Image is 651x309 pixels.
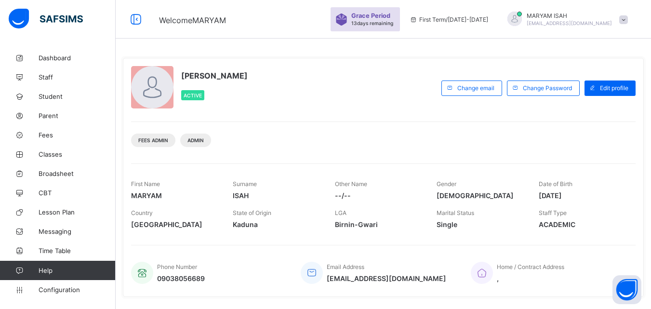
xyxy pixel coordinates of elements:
span: , [497,274,564,282]
span: [EMAIL_ADDRESS][DOMAIN_NAME] [527,20,612,26]
span: State of Origin [233,209,271,216]
span: Surname [233,180,257,188]
span: Country [131,209,153,216]
span: First Name [131,180,160,188]
span: Active [184,93,202,98]
img: safsims [9,9,83,29]
span: Fees Admin [138,137,168,143]
div: MARYAMISAH [498,12,633,27]
span: session/term information [410,16,488,23]
span: 09038056689 [157,274,205,282]
span: Help [39,267,115,274]
span: Parent [39,112,116,120]
span: Date of Birth [539,180,572,188]
span: Change email [457,84,494,92]
span: Kaduna [233,220,320,228]
span: Fees [39,131,116,139]
span: Marital Status [437,209,474,216]
span: Phone Number [157,263,197,270]
span: 13 days remaining [351,20,393,26]
span: Grace Period [351,12,390,19]
span: [DATE] [539,191,626,200]
span: Configuration [39,286,115,294]
span: Messaging [39,228,116,235]
span: Birnin-Gwari [335,220,422,228]
span: ISAH [233,191,320,200]
span: LGA [335,209,346,216]
span: Welcome MARYAM [159,15,226,25]
span: [PERSON_NAME] [181,71,248,81]
span: Gender [437,180,456,188]
span: Lesson Plan [39,208,116,216]
span: Home / Contract Address [497,263,564,270]
span: [GEOGRAPHIC_DATA] [131,220,218,228]
span: ACADEMIC [539,220,626,228]
span: Staff [39,73,116,81]
span: CBT [39,189,116,197]
span: MARYAM [131,191,218,200]
span: Classes [39,150,116,158]
span: Single [437,220,524,228]
span: Email Address [327,263,364,270]
span: Broadsheet [39,170,116,177]
span: Edit profile [600,84,628,92]
span: MARYAM ISAH [527,12,612,19]
span: Other Name [335,180,367,188]
span: Student [39,93,116,100]
span: [EMAIL_ADDRESS][DOMAIN_NAME] [327,274,446,282]
span: Time Table [39,247,116,255]
img: sticker-purple.71386a28dfed39d6af7621340158ba97.svg [335,13,347,26]
button: Open asap [612,275,641,304]
span: Admin [187,137,204,143]
span: Change Password [523,84,572,92]
span: --/-- [335,191,422,200]
span: [DEMOGRAPHIC_DATA] [437,191,524,200]
span: Staff Type [539,209,567,216]
span: Dashboard [39,54,116,62]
